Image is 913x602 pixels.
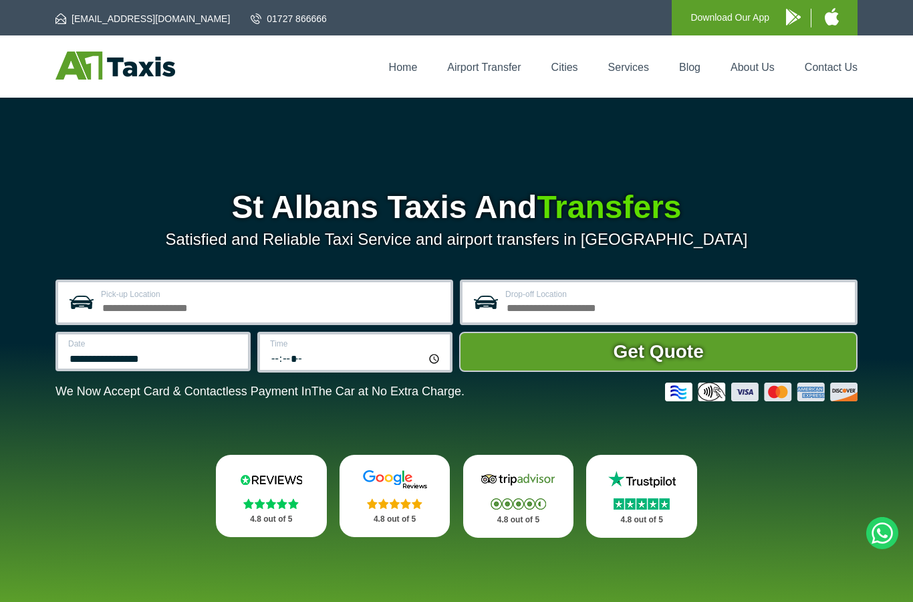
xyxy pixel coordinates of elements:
[340,455,450,537] a: Google Stars 4.8 out of 5
[608,62,649,73] a: Services
[311,385,465,398] span: The Car at No Extra Charge.
[731,62,775,73] a: About Us
[463,455,574,538] a: Tripadvisor Stars 4.8 out of 5
[614,498,670,510] img: Stars
[367,498,422,509] img: Stars
[101,290,442,298] label: Pick-up Location
[55,191,858,223] h1: St Albans Taxis And
[447,62,521,73] a: Airport Transfer
[825,8,839,25] img: A1 Taxis iPhone App
[355,470,435,490] img: Google
[231,511,312,528] p: 4.8 out of 5
[690,9,769,26] p: Download Our App
[679,62,700,73] a: Blog
[491,498,546,510] img: Stars
[68,340,240,348] label: Date
[55,385,465,399] p: We Now Accept Card & Contactless Payment In
[665,383,858,401] img: Credit And Debit Cards
[55,52,175,80] img: A1 Taxis St Albans LTD
[55,12,230,25] a: [EMAIL_ADDRESS][DOMAIN_NAME]
[216,455,327,537] a: Reviews.io Stars 4.8 out of 5
[478,470,558,490] img: Tripadvisor
[270,340,442,348] label: Time
[786,9,801,25] img: A1 Taxis Android App
[389,62,418,73] a: Home
[354,511,436,528] p: 4.8 out of 5
[537,189,681,225] span: Transfers
[505,290,847,298] label: Drop-off Location
[478,512,559,528] p: 4.8 out of 5
[805,62,858,73] a: Contact Us
[231,470,311,490] img: Reviews.io
[55,230,858,249] p: Satisfied and Reliable Taxi Service and airport transfers in [GEOGRAPHIC_DATA]
[251,12,327,25] a: 01727 866666
[586,455,697,538] a: Trustpilot Stars 4.8 out of 5
[602,470,682,490] img: Trustpilot
[551,62,578,73] a: Cities
[601,512,682,528] p: 4.8 out of 5
[459,332,858,372] button: Get Quote
[243,498,299,509] img: Stars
